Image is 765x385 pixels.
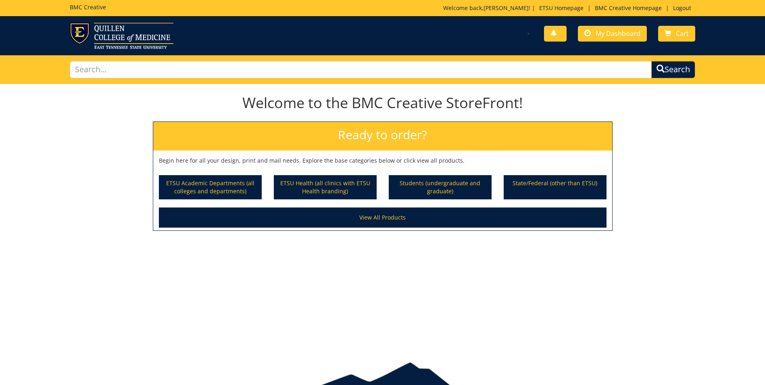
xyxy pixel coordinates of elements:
[160,176,261,199] a: ETSU Academic Departments (all colleges and departments)
[159,157,607,165] p: Begin here for all your design, print and mail needs. Explore the base categories below or click ...
[443,4,695,12] p: Welcome back, ! | | |
[159,207,607,228] a: View All Products
[591,4,666,12] a: BMC Creative Homepage
[70,61,652,78] input: Search...
[651,61,695,78] button: Search
[578,26,647,42] a: My Dashboard
[70,4,106,10] h5: BMC Creative
[535,4,588,12] a: ETSU Homepage
[676,29,689,38] span: Cart
[658,26,695,42] a: Cart
[596,29,640,38] span: My Dashboard
[669,4,695,12] a: Logout
[70,23,173,49] img: ETSU logo
[153,122,612,151] h2: Ready to order?
[275,176,376,199] a: ETSU Health (all clinics with ETSU Health branding)
[504,176,606,199] a: State/Federal (other than ETSU)
[153,95,613,111] h1: Welcome to the BMC Creative StoreFront!
[484,4,529,12] a: [PERSON_NAME]
[390,176,491,199] a: Students (undergraduate and graduate)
